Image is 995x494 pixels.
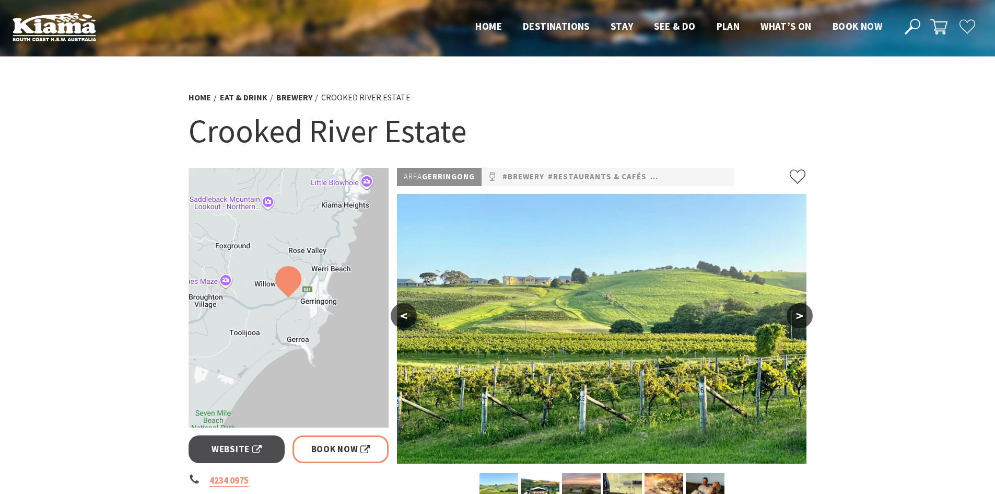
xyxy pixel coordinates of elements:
[397,194,806,464] img: Vineyard View
[760,20,812,32] span: What’s On
[650,170,747,183] a: #Wineries & Breweries
[276,92,312,103] a: brewery
[189,435,285,463] a: Website
[189,92,211,103] a: Home
[404,171,422,181] span: Area
[220,92,267,103] a: Eat & Drink
[391,303,417,328] button: <
[717,20,740,32] span: Plan
[13,13,96,41] img: Kiama Logo
[397,168,482,186] p: Gerringong
[611,20,634,32] span: Stay
[787,303,813,328] button: >
[292,435,389,463] a: Book Now
[311,442,370,456] span: Book Now
[321,91,411,105] li: Crooked River Estate
[212,442,262,456] span: Website
[833,20,882,32] span: Book now
[654,20,695,32] span: See & Do
[209,475,249,487] a: 4234 0975
[465,18,893,36] nav: Main Menu
[548,170,647,183] a: #Restaurants & Cafés
[189,110,807,152] h1: Crooked River Estate
[523,20,590,32] span: Destinations
[475,20,502,32] span: Home
[502,170,544,183] a: #brewery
